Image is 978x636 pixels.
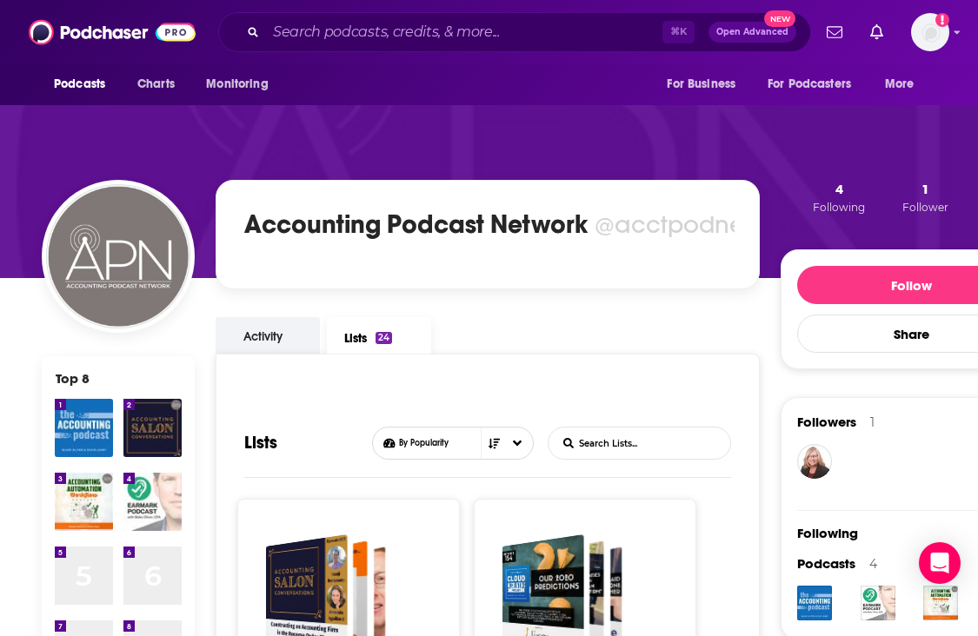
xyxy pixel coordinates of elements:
span: For Podcasters [768,72,851,96]
div: Search podcasts, credits, & more... [218,12,811,52]
img: Accounting Automation Workflow Podcast [55,473,113,531]
div: 4 [869,556,877,572]
button: open menu [655,68,757,101]
svg: Add a profile image [935,13,949,27]
button: open menu [194,68,290,101]
div: Following [797,525,858,541]
span: 4 [835,181,843,197]
span: New [764,10,795,27]
span: Open Advanced [716,28,788,36]
a: Show notifications dropdown [820,17,849,47]
button: 1Follower [897,180,954,215]
button: Open AdvancedNew [709,22,796,43]
span: 1 [921,181,929,197]
div: Open Intercom Messenger [919,542,961,584]
span: Podcasts [54,72,105,96]
div: 24 [376,332,392,344]
img: Podchaser - Follow, Share and Rate Podcasts [29,16,196,49]
span: Podcasts [797,555,855,572]
span: ⌘ K [662,21,695,43]
a: Lists24 [327,317,431,354]
button: Choose List sort [372,427,534,460]
h3: Lists by Accounting Podcast Network [244,427,277,460]
span: For Business [667,72,735,96]
div: @acctpodnetwork [595,209,806,240]
span: Charts [137,72,175,96]
span: More [885,72,915,96]
div: Top 8 [56,370,90,387]
button: open menu [873,68,936,101]
span: Followers [797,414,856,430]
img: Accounting Podcast Network [46,184,190,328]
a: Show notifications dropdown [863,17,890,47]
div: 1 [870,414,875,430]
button: open menu [756,68,876,101]
button: 4Following [808,180,870,215]
img: Accounting Automation Workflow Podcast [923,586,958,620]
img: klangstaff [797,444,832,479]
a: Charts [126,68,185,101]
span: Monitoring [206,72,268,96]
img: The Accounting Podcast [55,399,113,457]
span: Follower [902,201,948,214]
span: By Popularity [399,438,511,448]
a: Activity [216,317,320,354]
img: Earmark Podcast | Earn Free Accounting CPE [861,586,895,620]
span: Following [813,201,865,214]
input: Search podcasts, credits, & more... [266,18,662,46]
h1: Accounting Podcast Network [244,209,588,240]
button: Show profile menu [911,13,949,51]
button: open menu [42,68,128,101]
img: Accounting Salon Conversations [123,399,182,457]
img: The Accounting Podcast [797,586,832,620]
span: Logged in as abbie.hatfield [911,13,949,51]
img: Earmark Podcast | Earn Free Accounting CPE [123,473,182,531]
img: User Profile [911,13,949,51]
